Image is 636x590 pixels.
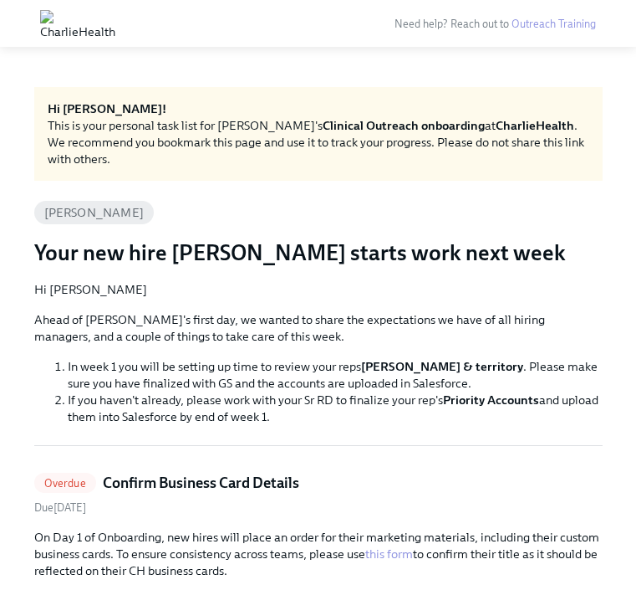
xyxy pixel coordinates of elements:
strong: Hi [PERSON_NAME]! [48,101,166,116]
a: Outreach Training [511,18,596,30]
strong: Clinical Outreach onboarding [323,118,485,133]
li: If you haven't already, please work with your Sr RD to finalize your rep's and upload them into S... [68,392,603,425]
h5: Confirm Business Card Details [103,473,299,493]
span: [PERSON_NAME] [34,207,155,219]
a: this form [365,546,413,562]
strong: CharlieHealth [496,118,574,133]
img: CharlieHealth [40,10,115,37]
strong: [PERSON_NAME] & territory [361,359,523,374]
a: OverdueConfirm Business Card DetailsDue[DATE] [34,473,603,516]
h3: Your new hire [PERSON_NAME] starts work next week [34,238,603,268]
p: On Day 1 of Onboarding, new hires will place an order for their marketing materials, including th... [34,529,603,579]
span: Due [DATE] [34,501,86,514]
div: This is your personal task list for [PERSON_NAME]'s at . We recommend you bookmark this page and ... [48,117,589,167]
span: Need help? Reach out to [394,18,596,30]
li: In week 1 you will be setting up time to review your reps . Please make sure you have finalized w... [68,358,603,392]
span: Overdue [34,477,96,490]
p: Hi [PERSON_NAME] [34,281,603,298]
p: Ahead of [PERSON_NAME]'s first day, we wanted to share the expectations we have of all hiring man... [34,311,603,345]
strong: Priority Accounts [443,392,539,408]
